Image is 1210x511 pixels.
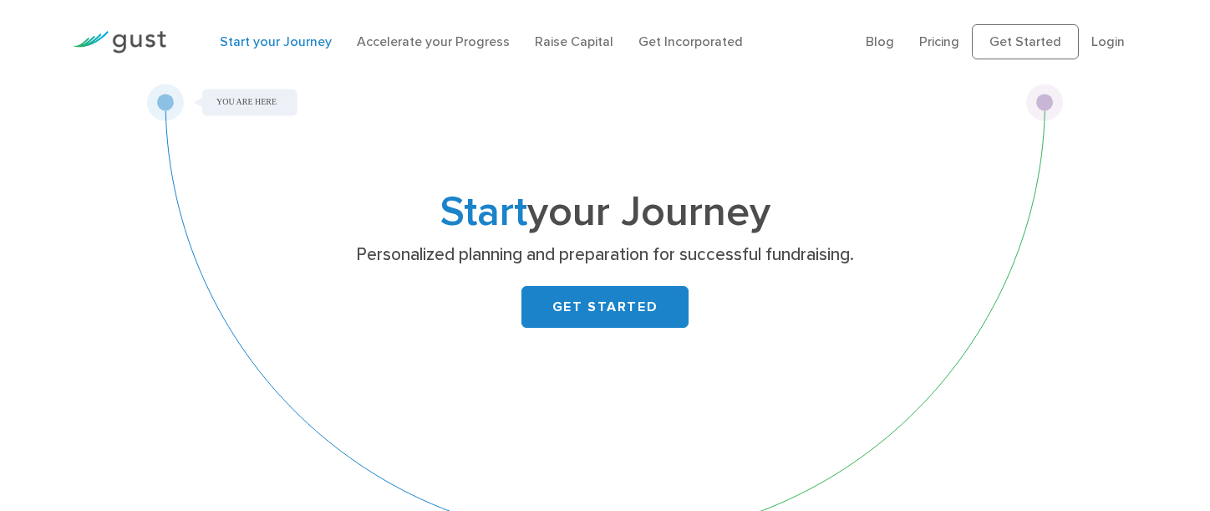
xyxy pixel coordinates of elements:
a: GET STARTED [521,286,689,328]
a: Get Started [972,24,1079,59]
a: Get Incorporated [638,33,743,49]
a: Login [1091,33,1125,49]
p: Personalized planning and preparation for successful fundraising. [282,243,929,267]
h1: your Journey [275,193,935,232]
img: Gust Logo [73,31,166,54]
a: Start your Journey [220,33,332,49]
a: Blog [866,33,894,49]
a: Pricing [919,33,959,49]
a: Accelerate your Progress [357,33,510,49]
a: Raise Capital [535,33,613,49]
span: Start [440,187,527,237]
